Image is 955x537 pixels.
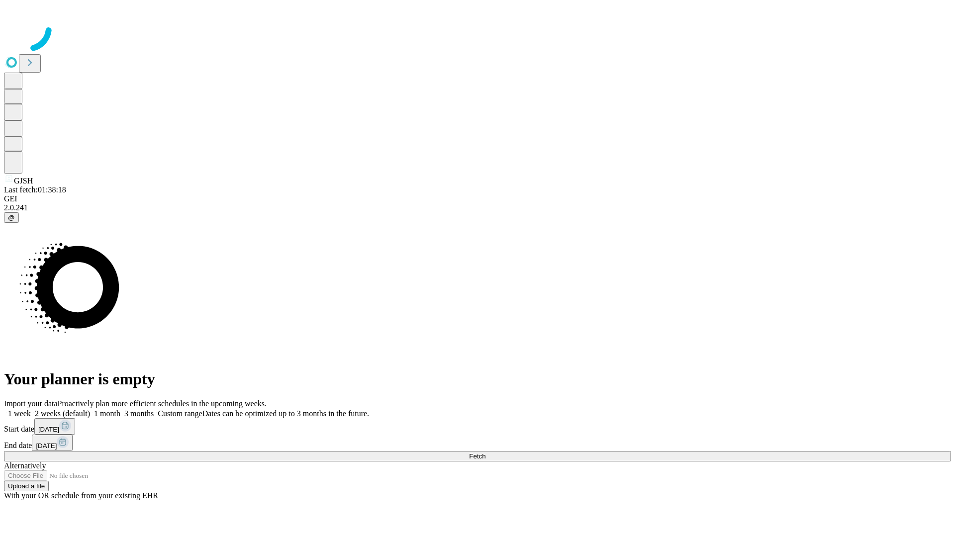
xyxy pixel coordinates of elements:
[34,418,75,435] button: [DATE]
[4,451,951,461] button: Fetch
[4,418,951,435] div: Start date
[4,203,951,212] div: 2.0.241
[4,481,49,491] button: Upload a file
[14,177,33,185] span: GJSH
[4,399,58,408] span: Import your data
[4,194,951,203] div: GEI
[158,409,202,418] span: Custom range
[4,461,46,470] span: Alternatively
[94,409,120,418] span: 1 month
[8,214,15,221] span: @
[4,491,158,500] span: With your OR schedule from your existing EHR
[8,409,31,418] span: 1 week
[4,435,951,451] div: End date
[469,452,485,460] span: Fetch
[4,212,19,223] button: @
[38,426,59,433] span: [DATE]
[4,370,951,388] h1: Your planner is empty
[35,409,90,418] span: 2 weeks (default)
[36,442,57,449] span: [DATE]
[124,409,154,418] span: 3 months
[4,185,66,194] span: Last fetch: 01:38:18
[58,399,267,408] span: Proactively plan more efficient schedules in the upcoming weeks.
[32,435,73,451] button: [DATE]
[202,409,369,418] span: Dates can be optimized up to 3 months in the future.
